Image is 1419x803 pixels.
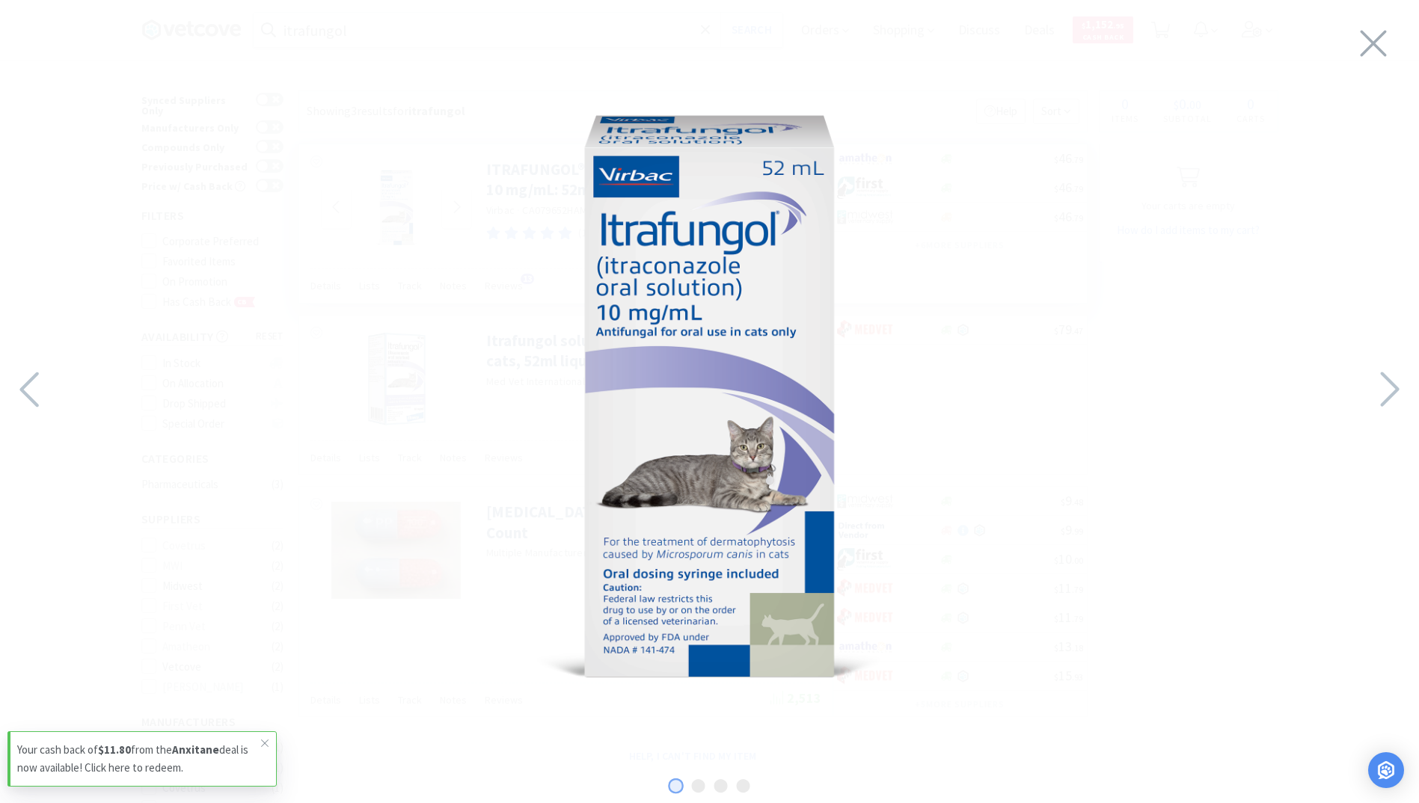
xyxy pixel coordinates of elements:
[714,777,729,792] button: 3
[691,777,706,792] button: 2
[17,741,261,777] p: Your cash back of from the deal is now available! Click here to redeem.
[669,777,684,792] button: 1
[98,742,131,757] strong: $11.80
[1368,752,1404,788] div: Open Intercom Messenger
[172,742,219,757] strong: Anxitane
[346,34,1074,762] img: 4751e0206ae84ac187eea06280ae3113.png
[736,777,751,792] button: 4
